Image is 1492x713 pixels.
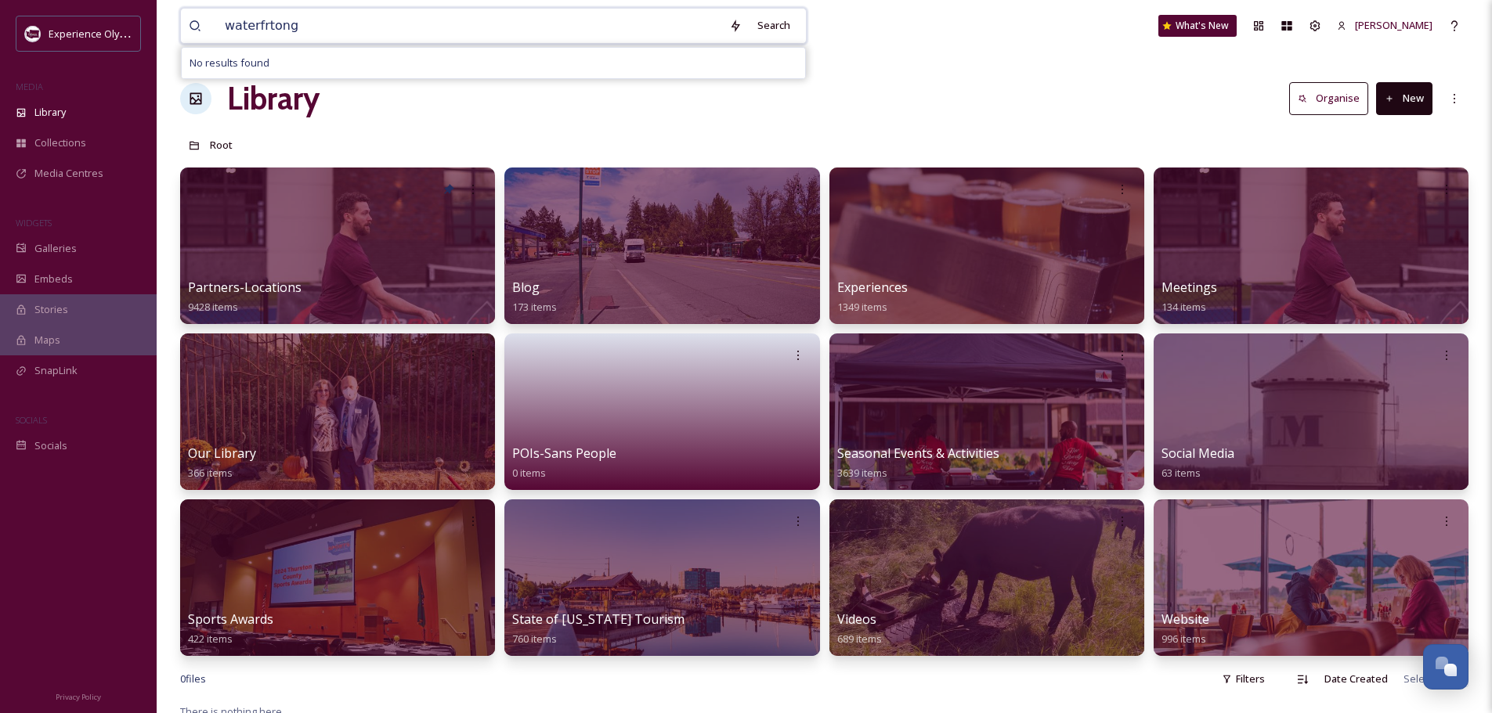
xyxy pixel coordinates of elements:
span: 0 file s [180,672,206,686]
span: Embeds [34,272,73,286]
span: WIDGETS [16,217,52,229]
img: download.jpeg [25,26,41,41]
span: 3639 items [837,466,887,480]
span: Maps [34,333,60,347]
span: 134 items [1161,300,1206,314]
span: Our Library [188,445,256,462]
span: Sports Awards [188,610,273,628]
a: Experiences1349 items [837,280,908,314]
a: Blog173 items [512,280,557,314]
span: 1349 items [837,300,887,314]
a: POIs-Sans People0 items [512,446,616,480]
a: Library [227,75,320,122]
a: Sports Awards422 items [188,612,273,646]
span: 366 items [188,466,233,480]
button: Open Chat [1423,644,1469,690]
span: 173 items [512,300,557,314]
span: Seasonal Events & Activities [837,445,999,462]
div: Search [750,10,798,41]
input: Search your library [217,9,721,43]
span: Experiences [837,279,908,296]
span: 9428 items [188,300,238,314]
a: Organise [1289,82,1376,114]
a: Social Media63 items [1161,446,1234,480]
a: Website996 items [1161,612,1209,646]
span: Partners-Locations [188,279,302,296]
span: Meetings [1161,279,1217,296]
button: Organise [1289,82,1368,114]
span: Socials [34,438,67,453]
span: SnapLink [34,363,78,378]
span: Stories [34,302,68,317]
span: Library [34,105,66,120]
span: MEDIA [16,81,43,92]
span: Root [210,138,233,152]
span: Privacy Policy [56,692,101,702]
span: 63 items [1161,466,1201,480]
div: Filters [1214,664,1273,694]
a: Privacy Policy [56,686,101,705]
a: Root [210,135,233,154]
a: What's New [1158,15,1237,37]
span: 0 items [512,466,546,480]
span: Collections [34,135,86,150]
a: Meetings134 items [1161,280,1217,314]
span: Select all [1403,672,1445,686]
span: State of [US_STATE] Tourism [512,610,685,628]
a: [PERSON_NAME] [1329,10,1440,41]
button: New [1376,82,1432,114]
span: 422 items [188,632,233,646]
span: 689 items [837,632,882,646]
a: Partners-Locations9428 items [188,280,302,314]
a: State of [US_STATE] Tourism760 items [512,612,685,646]
span: POIs-Sans People [512,445,616,462]
a: Our Library366 items [188,446,256,480]
span: 760 items [512,632,557,646]
span: Website [1161,610,1209,628]
a: Videos689 items [837,612,882,646]
span: Media Centres [34,166,103,181]
span: Experience Olympia [49,26,142,41]
span: SOCIALS [16,414,47,426]
span: Blog [512,279,540,296]
span: Galleries [34,241,77,256]
span: Social Media [1161,445,1234,462]
div: Date Created [1317,664,1396,694]
span: 996 items [1161,632,1206,646]
span: No results found [190,56,269,70]
a: Seasonal Events & Activities3639 items [837,446,999,480]
span: Videos [837,610,876,628]
span: [PERSON_NAME] [1355,18,1432,32]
